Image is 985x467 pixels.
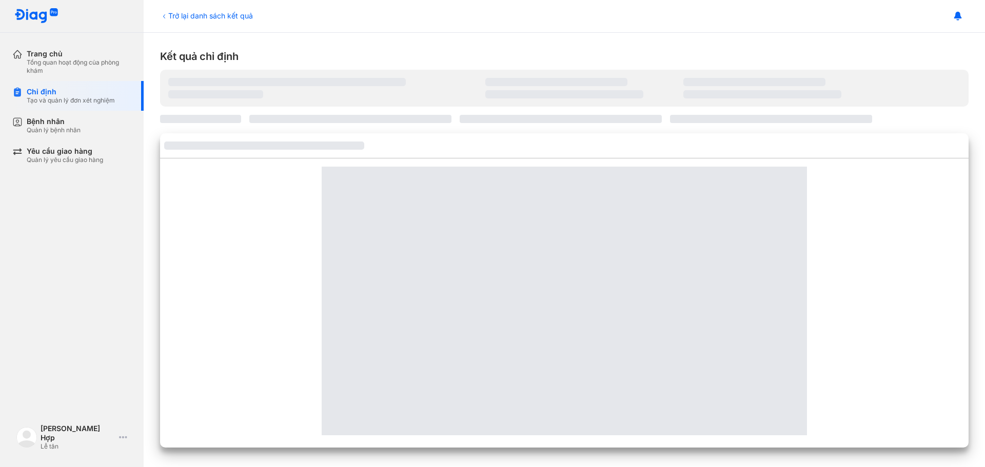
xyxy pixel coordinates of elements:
div: Tổng quan hoạt động của phòng khám [27,58,131,75]
img: logo [14,8,58,24]
img: logo [16,427,37,448]
div: Kết quả chỉ định [160,49,969,64]
div: Quản lý yêu cầu giao hàng [27,156,103,164]
div: Bệnh nhân [27,117,81,126]
div: Lễ tân [41,442,115,451]
div: Yêu cầu giao hàng [27,147,103,156]
div: Tạo và quản lý đơn xét nghiệm [27,96,115,105]
div: Trở lại danh sách kết quả [160,10,253,21]
div: Trang chủ [27,49,131,58]
div: Quản lý bệnh nhân [27,126,81,134]
div: [PERSON_NAME] Hợp [41,424,115,442]
div: Chỉ định [27,87,115,96]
